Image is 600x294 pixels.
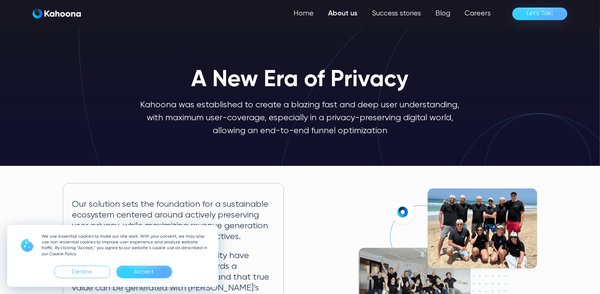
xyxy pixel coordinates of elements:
div: v 4.0.25 [20,11,35,17]
img: logo_orange.svg [11,11,17,17]
img: tab_domain_overview_orange.svg [19,45,25,51]
a: Blog [428,6,457,21]
a: Careers [457,6,498,21]
p: Kahoona was established to create a blazing fast and deep user understanding, with maximum user-c... [139,98,461,137]
div: Domain: [DOMAIN_NAME] [19,19,79,24]
p: We use essential cookies to make our site work. With your consent, we may also use non-essential ... [42,234,210,257]
img: website_grey.svg [11,19,17,24]
p: Our solution sets the foundation for a sustainable ecosystem centered around actively preserving ... [72,199,275,242]
h1: A New Era of Privacy [191,67,409,93]
div: Accept [134,266,154,278]
div: Decline [54,266,111,278]
div: Decline [72,266,92,278]
div: Keywords by Traffic [79,46,121,51]
div: Accept [116,266,172,278]
img: tab_keywords_by_traffic_grey.svg [71,45,77,51]
div: Let’s Talk! [527,8,553,19]
div: Domain Overview [27,46,64,51]
a: Success stories [365,6,428,21]
img: Kahoona logo white [33,9,81,19]
a: home [33,9,81,19]
a: Home [286,6,321,21]
a: Let’s Talk! [512,8,567,20]
a: About us [321,6,365,21]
